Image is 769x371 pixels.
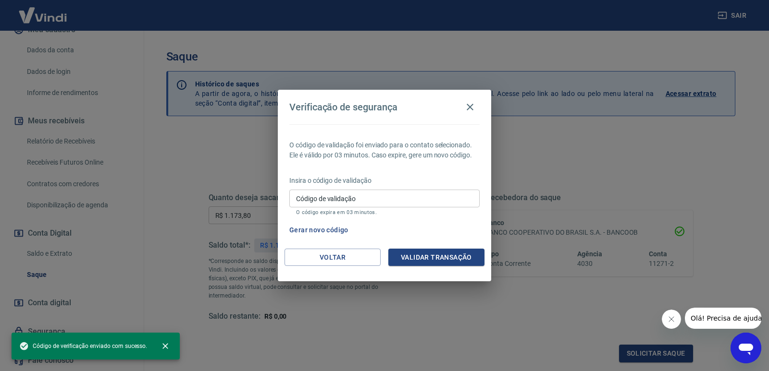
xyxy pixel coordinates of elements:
button: Validar transação [388,249,484,266]
h4: Verificação de segurança [289,101,397,113]
p: Insira o código de validação [289,176,480,186]
iframe: Mensagem da empresa [685,308,761,329]
button: Gerar novo código [285,221,352,239]
iframe: Fechar mensagem [662,310,681,329]
p: O código de validação foi enviado para o contato selecionado. Ele é válido por 03 minutos. Caso e... [289,140,480,160]
span: Código de verificação enviado com sucesso. [19,341,147,351]
span: Olá! Precisa de ajuda? [6,7,81,14]
iframe: Botão para abrir a janela de mensagens [731,333,761,363]
p: O código expira em 03 minutos. [296,209,473,215]
button: close [155,335,176,357]
button: Voltar [285,249,381,266]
